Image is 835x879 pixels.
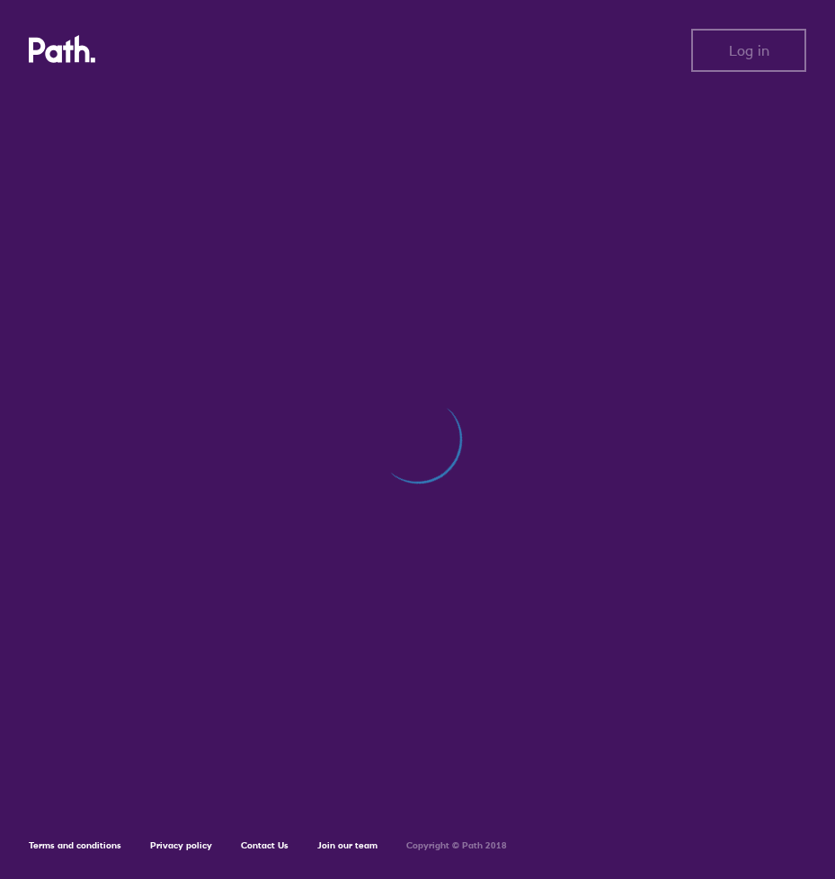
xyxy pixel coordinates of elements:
button: Log in [691,29,806,72]
a: Contact Us [241,839,289,851]
a: Privacy policy [150,839,212,851]
h6: Copyright © Path 2018 [406,840,507,851]
a: Join our team [317,839,378,851]
span: Log in [729,42,769,58]
a: Terms and conditions [29,839,121,851]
